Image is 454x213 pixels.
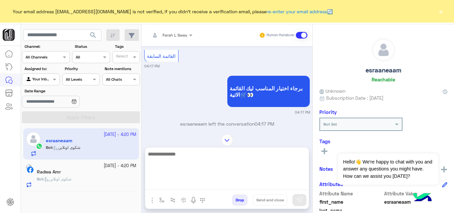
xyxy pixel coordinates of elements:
[144,120,310,127] p: esraaneaam left the conversation
[85,29,101,44] button: search
[147,53,175,59] span: القائمة السابقة
[255,121,274,127] span: 04:17 PM
[3,29,15,41] img: 102968075709091
[384,190,448,197] span: Attribute Value
[89,31,97,39] span: search
[372,39,395,61] img: defaultAdmin.png
[27,166,34,173] img: Facebook
[267,9,327,14] a: re-enter your email address
[319,87,345,94] span: Unknown
[37,176,43,181] span: Bot
[323,122,337,127] b: Not Set
[168,194,178,205] button: Trigger scenario
[25,88,99,94] label: Date Range
[411,186,434,210] img: hulul-logo.png
[319,109,337,115] h6: Priority
[178,194,189,205] button: create order
[232,194,248,206] button: Drop
[170,197,175,203] img: Trigger scenario
[115,44,139,50] label: Tags
[163,33,187,38] span: Farah L Sawy
[319,181,343,187] h6: Attributes
[105,66,139,72] label: Note mentions
[65,66,99,72] label: Priority
[37,176,44,181] b: :
[13,8,333,15] span: Your email address [EMAIL_ADDRESS][DOMAIN_NAME] is not verified, if you didn't receive a verifica...
[366,66,401,74] h5: esraaneaam
[104,163,136,169] small: [DATE] - 4:20 PM
[253,194,287,206] button: Send and close
[144,63,160,69] small: 04:17 PM
[221,134,233,146] img: scroll
[296,197,303,203] img: send message
[372,76,395,82] h6: Reachable
[25,44,69,50] label: Channel:
[148,196,156,204] img: send attachment
[319,198,383,205] span: first_name
[384,198,448,205] span: esraaneaam
[159,197,165,203] img: select flow
[115,53,128,61] div: Select
[189,196,197,204] img: send voice note
[25,66,59,72] label: Assigned to:
[26,164,32,170] img: picture
[200,198,205,203] img: make a call
[319,138,447,144] h6: Tags
[437,8,444,15] button: ×
[319,166,333,172] h6: Notes
[75,44,109,50] label: Status
[319,190,383,197] span: Attribute Name
[37,169,61,175] h5: Radwa Amr
[295,110,310,115] small: 04:17 PM
[338,154,438,185] span: Hello!👋 We're happy to chat with you and answer any questions you might have. How can we assist y...
[22,111,140,123] button: Apply Filters
[230,85,307,98] span: برجاء اختيار المناسب ليك القائمة الاتية🛒👀
[181,197,186,203] img: create order
[44,176,71,181] span: شكوى اونلاين
[157,194,168,205] button: select flow
[267,33,294,38] small: Human Handover
[441,166,447,172] img: add
[326,94,384,101] span: Subscription Date : [DATE]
